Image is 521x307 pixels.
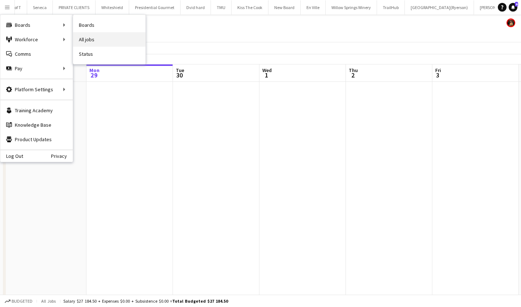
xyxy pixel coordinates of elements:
button: Budgeted [4,297,34,305]
span: 2 [348,71,358,79]
a: 4 [509,3,517,12]
a: Boards [73,18,145,32]
span: Tue [176,67,184,73]
button: TrailHub [377,0,405,14]
span: 3 [434,71,441,79]
button: New Board [268,0,301,14]
button: Willow Springs Winery [326,0,377,14]
span: All jobs [40,298,57,304]
a: Training Academy [0,103,73,118]
span: Wed [262,67,272,73]
a: Knowledge Base [0,118,73,132]
button: U of T [5,0,27,14]
a: Comms [0,47,73,61]
span: Budgeted [12,299,33,304]
button: Kiss The Cook [232,0,268,14]
button: En Ville [301,0,326,14]
button: Dvid hard [181,0,211,14]
button: Presidential Gourmet [129,0,181,14]
div: Pay [0,61,73,76]
span: Thu [349,67,358,73]
button: Whiteshield [96,0,129,14]
span: 1 [261,71,272,79]
a: All jobs [73,32,145,47]
span: 29 [88,71,99,79]
a: Status [73,47,145,61]
span: Fri [435,67,441,73]
span: 30 [175,71,184,79]
span: 4 [515,2,518,7]
span: Total Budgeted $27 184.50 [172,298,228,304]
a: Privacy [51,153,73,159]
button: [GEOGRAPHIC_DATA](Ryerson) [405,0,474,14]
button: Seneca [27,0,53,14]
div: Salary $27 184.50 + Expenses $0.00 + Subsistence $0.00 = [63,298,228,304]
span: Mon [89,67,99,73]
button: PRIVATE CLIENTS [53,0,96,14]
a: Product Updates [0,132,73,147]
button: TMU [211,0,232,14]
a: Log Out [0,153,23,159]
div: Workforce [0,32,73,47]
div: Platform Settings [0,82,73,97]
app-user-avatar: Yani Salas [507,18,515,27]
div: Boards [0,18,73,32]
